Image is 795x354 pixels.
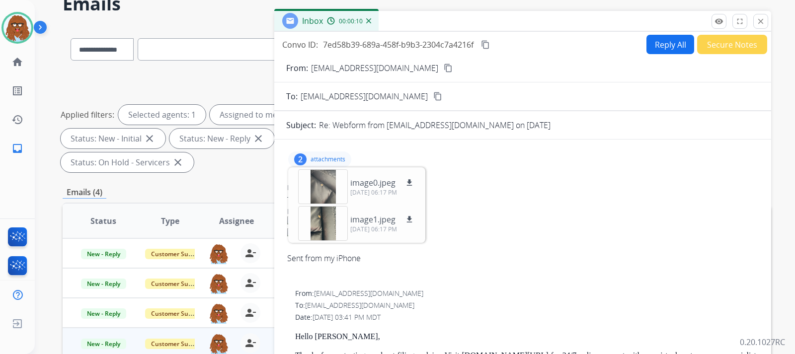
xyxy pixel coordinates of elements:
[118,105,206,125] div: Selected agents: 1
[145,308,210,319] span: Customer Support
[433,92,442,101] mat-icon: content_copy
[209,243,229,264] img: agent-avatar
[161,215,179,227] span: Type
[444,64,453,72] mat-icon: content_copy
[302,15,323,26] span: Inbox
[209,333,229,354] img: agent-avatar
[756,17,765,26] mat-icon: close
[11,85,23,97] mat-icon: list_alt
[244,247,256,259] mat-icon: person_remove
[144,133,156,144] mat-icon: close
[81,249,126,259] span: New - Reply
[81,339,126,349] span: New - Reply
[405,215,414,224] mat-icon: download
[305,300,414,310] span: [EMAIL_ADDRESS][DOMAIN_NAME]
[481,40,490,49] mat-icon: content_copy
[287,252,758,264] div: Sent from my iPhone
[287,207,758,216] div: Date:
[11,142,23,154] mat-icon: inbox
[145,339,210,349] span: Customer Support
[740,336,785,348] p: 0.20.1027RC
[287,228,758,240] img: image1.jpeg
[61,152,194,172] div: Status: On Hold - Servicers
[145,279,210,289] span: Customer Support
[405,178,414,187] mat-icon: download
[295,312,758,322] div: Date:
[63,186,106,199] p: Emails (4)
[210,105,287,125] div: Assigned to me
[286,119,316,131] p: Subject:
[301,90,428,102] span: [EMAIL_ADDRESS][DOMAIN_NAME]
[219,215,254,227] span: Assignee
[715,17,723,26] mat-icon: remove_red_eye
[244,337,256,349] mat-icon: person_remove
[350,177,396,189] p: image0.jpeg
[90,215,116,227] span: Status
[323,39,474,50] span: 7ed58b39-689a-458f-b9b3-2304c7a4216f
[295,300,758,310] div: To:
[646,35,694,54] button: Reply All
[339,17,363,25] span: 00:00:10
[295,288,758,298] div: From:
[282,39,318,51] p: Convo ID:
[295,332,758,341] p: Hello [PERSON_NAME],
[145,249,210,259] span: Customer Support
[252,133,264,144] mat-icon: close
[3,14,31,42] img: avatar
[61,109,114,121] p: Applied filters:
[697,35,767,54] button: Secure Notes
[172,156,184,168] mat-icon: close
[286,62,308,74] p: From:
[311,155,345,163] p: attachments
[287,216,758,228] img: image0.jpeg
[209,303,229,324] img: agent-avatar
[319,119,551,131] p: Re: Webform from [EMAIL_ADDRESS][DOMAIN_NAME] on [DATE]
[287,195,758,205] div: To:
[209,273,229,294] img: agent-avatar
[244,277,256,289] mat-icon: person_remove
[61,129,165,148] div: Status: New - Initial
[287,183,758,193] div: From:
[81,279,126,289] span: New - Reply
[294,153,307,165] div: 2
[11,114,23,126] mat-icon: history
[350,225,415,233] p: [DATE] 06:17 PM
[735,17,744,26] mat-icon: fullscreen
[314,288,423,298] span: [EMAIL_ADDRESS][DOMAIN_NAME]
[244,307,256,319] mat-icon: person_remove
[169,129,274,148] div: Status: New - Reply
[81,308,126,319] span: New - Reply
[350,213,396,225] p: image1.jpeg
[311,62,438,74] p: [EMAIL_ADDRESS][DOMAIN_NAME]
[11,56,23,68] mat-icon: home
[313,312,381,322] span: [DATE] 03:41 PM MDT
[286,90,298,102] p: To:
[350,189,415,197] p: [DATE] 06:17 PM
